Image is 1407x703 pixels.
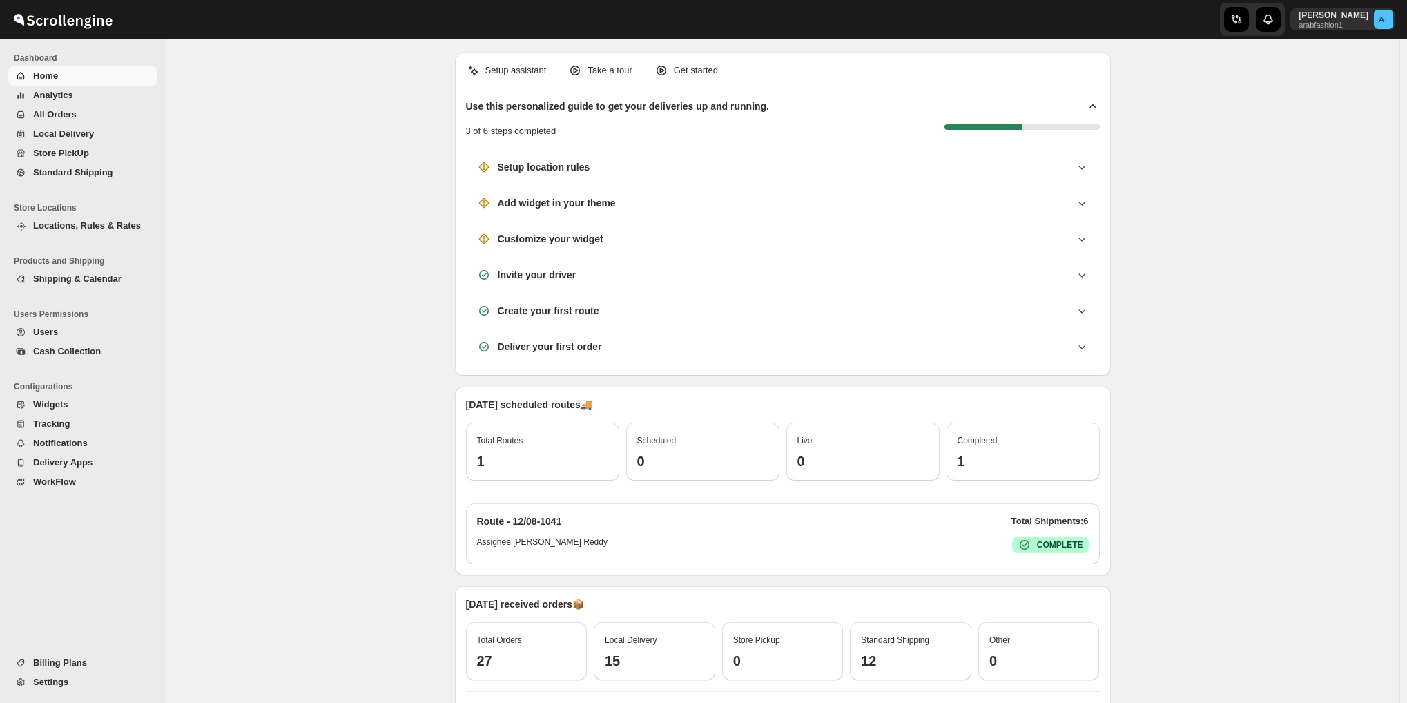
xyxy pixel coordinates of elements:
button: User menu [1290,8,1395,30]
h6: Assignee: [PERSON_NAME] Reddy [477,537,608,553]
h3: 15 [605,653,704,669]
h3: Add widget in your theme [498,196,616,210]
span: WorkFlow [33,476,76,487]
span: Scheduled [637,436,677,445]
span: Standard Shipping [33,167,113,177]
p: Take a tour [588,64,632,77]
p: arabfashion1 [1299,21,1368,29]
button: Delivery Apps [8,453,157,472]
p: Total Shipments: 6 [1011,514,1089,528]
span: Other [989,635,1010,645]
p: [DATE] received orders 📦 [466,597,1100,611]
span: Users Permissions [14,309,159,320]
span: Total Routes [477,436,523,445]
span: Store Locations [14,202,159,213]
text: AT [1379,15,1388,23]
span: Shipping & Calendar [33,273,122,284]
button: Home [8,66,157,86]
button: Users [8,322,157,342]
h3: Customize your widget [498,232,603,246]
button: Locations, Rules & Rates [8,216,157,235]
h3: Create your first route [498,304,599,318]
span: Cash Collection [33,346,101,356]
span: Total Orders [477,635,522,645]
p: [DATE] scheduled routes 🚚 [466,398,1100,412]
button: All Orders [8,105,157,124]
span: Local Delivery [33,128,94,139]
span: Tracking [33,418,70,429]
p: Setup assistant [485,64,547,77]
h3: 12 [861,653,960,669]
h3: 0 [989,653,1089,669]
button: Analytics [8,86,157,105]
span: Completed [958,436,998,445]
span: Dashboard [14,52,159,64]
span: Local Delivery [605,635,657,645]
span: Analytics [33,90,73,100]
span: Widgets [33,399,68,410]
button: Notifications [8,434,157,453]
img: ScrollEngine [11,2,115,37]
span: Users [33,327,58,337]
span: Store PickUp [33,148,89,158]
span: Live [797,436,813,445]
h3: 1 [477,453,608,470]
h3: Invite your driver [498,268,576,282]
p: 3 of 6 steps completed [466,124,556,138]
span: Home [33,70,58,81]
button: Widgets [8,395,157,414]
button: Shipping & Calendar [8,269,157,289]
h3: 27 [477,653,576,669]
h3: Deliver your first order [498,340,602,354]
span: Products and Shipping [14,256,159,267]
span: Locations, Rules & Rates [33,220,141,231]
h3: Setup location rules [498,160,590,174]
span: Aziz Taher [1374,10,1393,29]
span: All Orders [33,109,77,119]
b: COMPLETE [1037,540,1083,550]
button: WorkFlow [8,472,157,492]
span: Notifications [33,438,88,448]
button: Tracking [8,414,157,434]
h3: 0 [797,453,929,470]
button: Billing Plans [8,653,157,673]
p: Get started [674,64,718,77]
h3: 0 [733,653,833,669]
span: Configurations [14,381,159,392]
span: Billing Plans [33,657,87,668]
p: [PERSON_NAME] [1299,10,1368,21]
span: Store Pickup [733,635,780,645]
span: Delivery Apps [33,457,93,468]
h2: Route - 12/08-1041 [477,514,562,528]
button: Cash Collection [8,342,157,361]
span: Standard Shipping [861,635,929,645]
span: Settings [33,677,68,687]
button: Settings [8,673,157,692]
h2: Use this personalized guide to get your deliveries up and running. [466,99,770,113]
h3: 1 [958,453,1089,470]
h3: 0 [637,453,768,470]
